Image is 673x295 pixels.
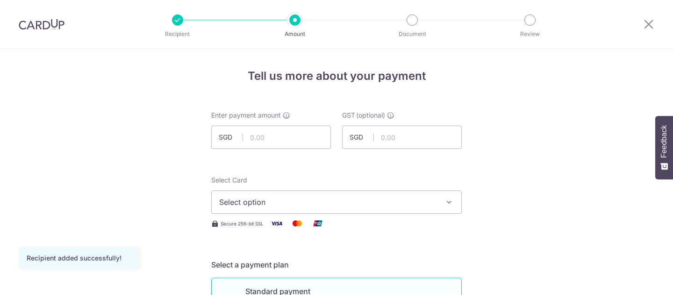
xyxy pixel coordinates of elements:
input: 0.00 [342,126,462,149]
span: SGD [219,133,243,142]
span: Feedback [660,125,668,158]
p: Recipient [143,29,212,39]
span: Select option [219,197,437,208]
input: 0.00 [211,126,331,149]
img: Mastercard [288,218,307,229]
span: translation missing: en.payables.payment_networks.credit_card.summary.labels.select_card [211,176,247,184]
button: Feedback - Show survey [655,116,673,179]
p: Amount [260,29,329,39]
img: Union Pay [308,218,327,229]
span: GST [342,111,355,120]
p: Review [495,29,565,39]
h5: Select a payment plan [211,259,462,270]
span: (optional) [356,111,385,120]
span: SGD [350,133,374,142]
span: Enter payment amount [211,111,281,120]
div: Recipient added successfully! [27,253,130,263]
button: Select option [211,190,462,214]
p: Document [378,29,447,39]
img: Visa [267,218,286,229]
h4: Tell us more about your payment [211,68,462,84]
img: CardUp [19,19,64,30]
span: Secure 256-bit SSL [221,220,264,227]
